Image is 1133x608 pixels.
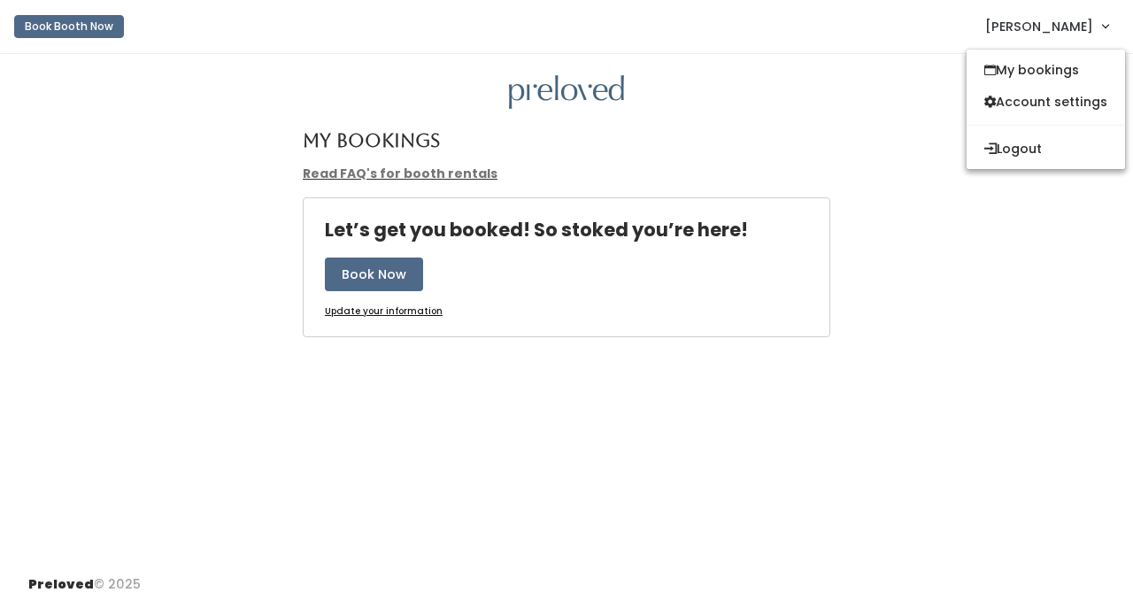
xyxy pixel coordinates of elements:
[967,86,1125,118] a: Account settings
[303,165,497,182] a: Read FAQ's for booth rentals
[985,17,1093,36] span: [PERSON_NAME]
[325,219,748,240] h4: Let’s get you booked! So stoked you’re here!
[967,7,1126,45] a: [PERSON_NAME]
[14,7,124,46] a: Book Booth Now
[325,258,423,291] button: Book Now
[325,304,443,318] u: Update your information
[14,15,124,38] button: Book Booth Now
[509,75,624,110] img: preloved logo
[967,54,1125,86] a: My bookings
[303,130,440,150] h4: My Bookings
[28,575,94,593] span: Preloved
[325,305,443,319] a: Update your information
[967,133,1125,165] button: Logout
[28,561,141,594] div: © 2025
